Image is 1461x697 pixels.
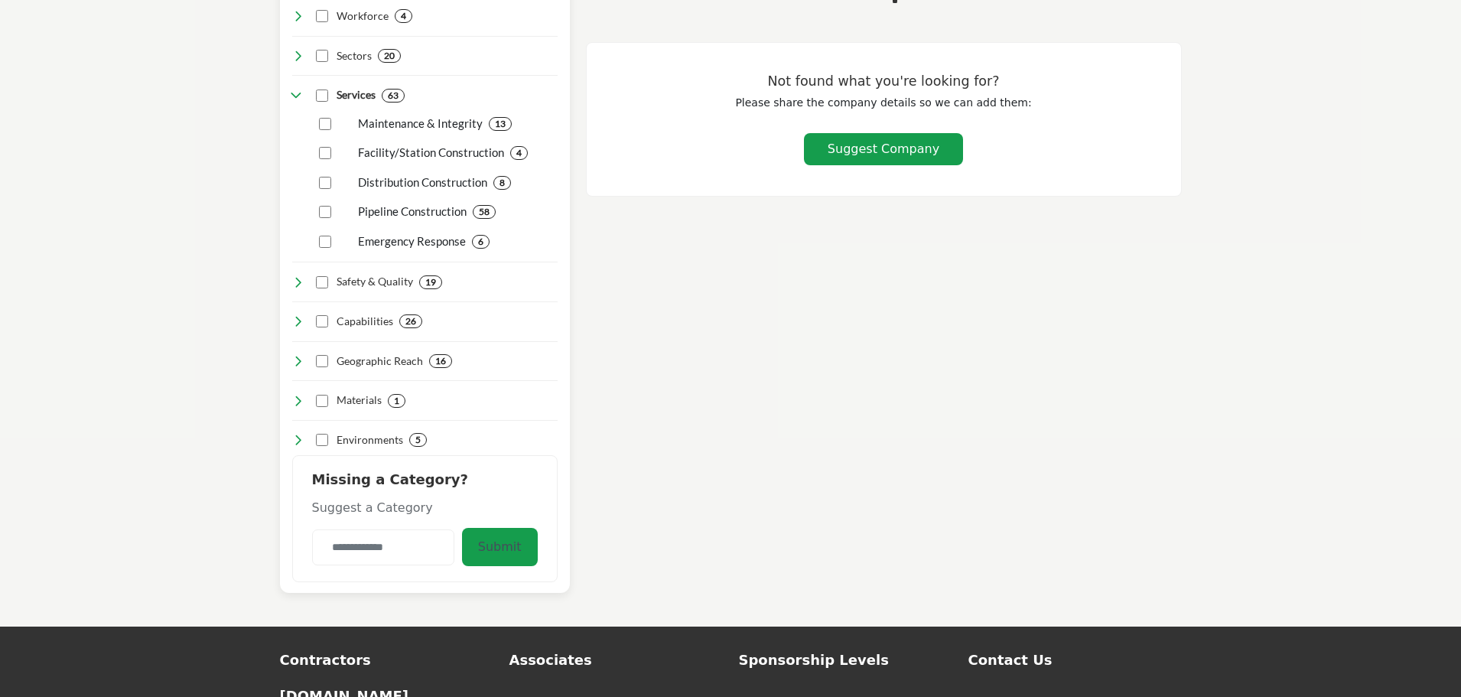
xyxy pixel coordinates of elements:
div: 26 Results For Capabilities [399,314,422,328]
h4: Environments: Adaptability to diverse geographical, topographical, and environmental conditions f... [337,432,403,448]
input: Select Materials checkbox [316,395,328,407]
input: Select Facility/Station Construction checkbox [319,147,331,159]
input: Category Name [312,529,454,565]
h4: Workforce: Skilled, experienced, and diverse professionals dedicated to excellence in all aspects... [337,8,389,24]
div: 13 Results For Maintenance & Integrity [489,117,512,131]
h3: Not found what you're looking for? [617,73,1150,90]
input: Select Distribution Construction checkbox [319,177,331,189]
div: 20 Results For Sectors [378,49,401,63]
b: 13 [495,119,506,129]
div: 19 Results For Safety & Quality [419,275,442,289]
input: Select Environments checkbox [316,434,328,446]
b: 58 [479,207,490,217]
h4: Services: Comprehensive offerings for pipeline construction, maintenance, and repair across vario... [337,87,376,103]
span: Suggest a Category [312,500,433,515]
b: 63 [388,90,399,101]
p: Distribution Construction : Building and maintaining local networks for delivering energy and res... [358,174,487,191]
div: 58 Results For Pipeline Construction [473,205,496,219]
div: 1 Results For Materials [388,394,405,408]
div: 5 Results For Environments [409,433,427,447]
button: Suggest Company [804,133,963,165]
p: Maintenance & Integrity : Ensuring pipeline systems remain safe, reliable, and compliant through ... [358,115,483,132]
span: Please share the company details so we can add them: [735,96,1031,109]
input: Select Pipeline Construction checkbox [319,206,331,218]
input: Select Maintenance & Integrity checkbox [319,118,331,130]
div: 16 Results For Geographic Reach [429,354,452,368]
b: 8 [499,178,505,188]
a: Sponsorship Levels [739,650,952,670]
a: Contractors [280,650,493,670]
input: Select Services checkbox [316,90,328,102]
b: 6 [478,236,483,247]
b: 4 [401,11,406,21]
b: 4 [516,148,522,158]
h4: Capabilities: Specialized skills and equipment for executing complex projects using advanced tech... [337,314,393,329]
p: Emergency Response: Quickly addressing and resolving unexpected pipeline incidents to minimize di... [358,233,466,250]
b: 19 [425,277,436,288]
input: Select Safety & Quality checkbox [316,276,328,288]
div: 4 Results For Facility/Station Construction [510,146,528,160]
input: Select Emergency Response checkbox [319,236,331,248]
h4: Materials: Expertise in handling, fabricating, and installing a wide range of pipeline materials ... [337,392,382,408]
b: 20 [384,50,395,61]
p: Facility/Station Construction: Constructing pump stations, compressor stations, and other critica... [358,144,504,161]
div: 4 Results For Workforce [395,9,412,23]
b: 1 [394,396,399,406]
button: Submit [462,528,538,566]
input: Select Geographic Reach checkbox [316,355,328,367]
div: 6 Results For Emergency Response [472,235,490,249]
div: 8 Results For Distribution Construction [493,176,511,190]
input: Select Capabilities checkbox [316,315,328,327]
b: 5 [415,435,421,445]
p: Pipeline Construction: Installing new pipelines for efficient transportation of oil, gas, and oth... [358,203,467,220]
b: 16 [435,356,446,366]
a: Associates [509,650,723,670]
div: 63 Results For Services [382,89,405,103]
a: Contact Us [968,650,1182,670]
h2: Missing a Category? [312,471,538,499]
h4: Geographic Reach: Extensive coverage across various regions, states, and territories to meet clie... [337,353,423,369]
span: Suggest Company [828,142,939,156]
b: 26 [405,316,416,327]
input: Select Sectors checkbox [316,50,328,62]
h4: Sectors: Serving multiple industries, including oil & gas, water, sewer, electric power, and tele... [337,48,372,64]
h4: Safety & Quality: Unwavering commitment to ensuring the highest standards of safety, compliance, ... [337,274,413,289]
input: Select Workforce checkbox [316,10,328,22]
